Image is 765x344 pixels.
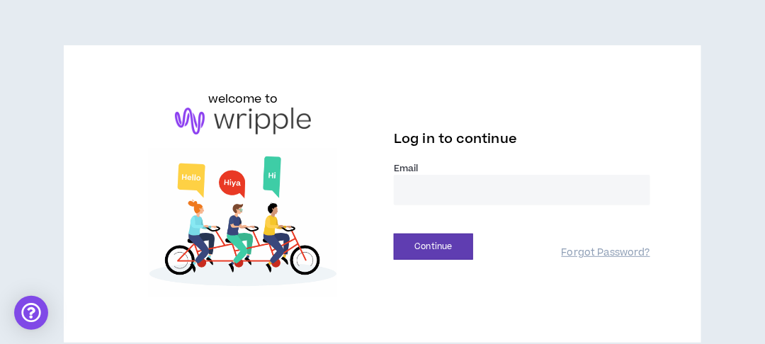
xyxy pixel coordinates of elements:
div: Open Intercom Messenger [14,296,48,330]
h6: welcome to [208,91,278,108]
a: Forgot Password? [562,246,650,260]
span: Log in to continue [394,130,517,148]
label: Email [394,162,650,175]
button: Continue [394,234,473,260]
img: Welcome to Wripple [115,149,371,298]
img: logo-brand.png [175,108,311,134]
